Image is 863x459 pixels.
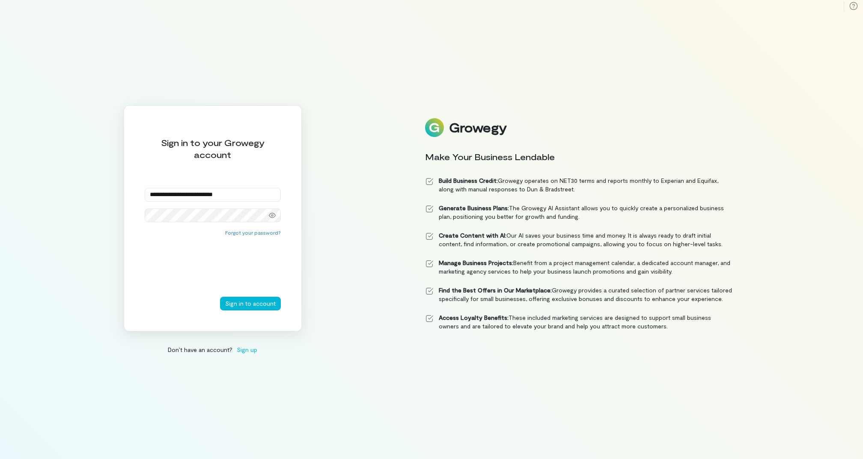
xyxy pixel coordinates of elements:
li: Growegy operates on NET30 terms and reports monthly to Experian and Equifax, along with manual re... [425,176,732,194]
li: Our AI saves your business time and money. It is always ready to draft initial content, find info... [425,231,732,248]
div: Growegy [449,120,506,135]
strong: Manage Business Projects: [439,259,513,266]
li: The Growegy AI Assistant allows you to quickly create a personalized business plan, positioning y... [425,204,732,221]
strong: Access Loyalty Benefits: [439,314,509,321]
button: Forgot your password? [225,229,281,236]
strong: Find the Best Offers in Our Marketplace: [439,286,552,294]
strong: Generate Business Plans: [439,204,509,212]
strong: Build Business Credit: [439,177,498,184]
div: Don’t have an account? [124,345,302,354]
li: These included marketing services are designed to support small business owners and are tailored ... [425,313,732,331]
div: Sign in to your Growegy account [145,137,281,161]
span: Sign up [237,345,257,354]
li: Growegy provides a curated selection of partner services tailored specifically for small business... [425,286,732,303]
img: Logo [425,118,444,137]
button: Sign in to account [220,297,281,310]
li: Benefit from a project management calendar, a dedicated account manager, and marketing agency ser... [425,259,732,276]
strong: Create Content with AI: [439,232,506,239]
div: Make Your Business Lendable [425,151,732,163]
